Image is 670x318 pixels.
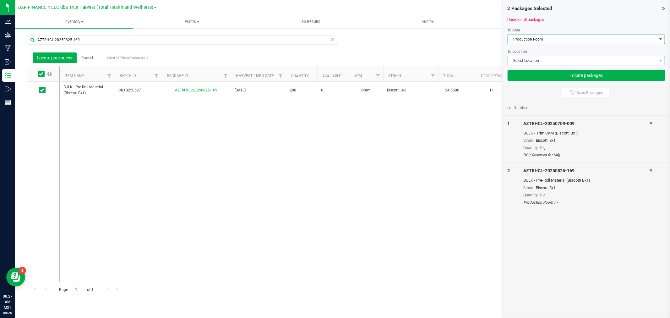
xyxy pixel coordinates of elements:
a: Available [322,74,341,78]
a: Lab Results [251,15,369,28]
a: Filter [428,71,438,81]
a: Plants [133,15,251,28]
input: Search Package ID, Item Name, SKU, Lot or Part Number... [28,35,338,45]
span: Clear [330,35,335,43]
button: Locate packages [508,70,665,81]
span: 0 [321,87,345,93]
button: Locate packages [33,52,77,63]
a: Filter [373,71,383,81]
span: DXR FINANCE 4 LLC dba True Harvest (Total Health and Wellness) [18,5,153,10]
a: THC% [443,74,454,78]
span: Production Room [508,35,657,44]
span: Inventory [15,19,133,25]
span: Scan Packages [577,90,603,95]
div: BULK - Trim CAM (Biscotti Bx1) [523,130,649,136]
a: Strain [388,74,401,78]
inline-svg: Outbound [5,86,11,92]
a: Filter [221,71,231,81]
inline-svg: Manufacturing [5,45,11,52]
a: Filter [151,71,162,81]
p: 08/26 [3,310,12,315]
span: Audit [369,19,486,25]
span: Page of 1 [54,285,99,294]
inline-svg: Inventory [5,72,11,79]
inline-svg: Reports [5,99,11,106]
p: 08:27 AM MST [3,293,12,310]
div: AZTRHCL-20250825-169 [523,167,649,174]
span: BULK - Pre-Roll Material (Biscotti Bx1) [63,84,111,96]
span: Biscotti Bx1 [387,87,434,93]
inline-svg: Grow [5,32,11,38]
a: Package ID [167,74,188,78]
div: H [480,87,504,94]
span: Strain: [523,138,534,143]
span: To Area [508,28,520,32]
span: 2 [508,168,510,173]
span: 280 [290,87,313,93]
button: Scan Packages [562,88,611,97]
span: Gram [352,87,379,93]
a: Filter [275,71,286,81]
inline-svg: Analytics [5,18,11,25]
span: To Location [508,49,527,54]
span: 0 g [540,145,546,150]
a: Cancel [81,56,93,60]
span: Select All Filtered Packages (1) [107,56,138,59]
a: Quantity [291,74,309,78]
a: Audit [369,15,487,28]
div: BULK - Pre-Roll Material (Biscotti Bx1) [523,177,649,184]
span: 24.5500 [442,86,462,95]
span: Lot Number: [508,105,529,111]
a: Harvest / Mfg Date [236,74,274,78]
span: Quantity: [523,145,539,150]
input: 1 [72,285,83,294]
inline-svg: Inbound [5,59,11,65]
a: Item Name [64,74,84,78]
span: 1 [508,121,510,126]
span: Select Location [508,56,657,65]
a: Batch ID [120,74,136,78]
span: Strain: [523,186,534,190]
span: Lab Results [291,19,329,25]
span: CBXB250527 [118,87,158,93]
a: Unselect all packages [508,18,544,22]
span: Quantity: [523,193,539,197]
span: [DATE] [235,87,282,93]
a: AZTRHCL-20250825-169 [175,88,218,92]
span: Select all records on this page [47,72,52,76]
iframe: Resource center [6,268,25,287]
a: Filter [104,71,115,81]
a: Inventory [15,15,133,28]
span: Plants [133,19,250,25]
div: Production Room / - [523,200,649,205]
span: Biscotti Bx1 [536,186,556,190]
div: AZTRHCL-20250709-009 [523,120,649,127]
span: Locate packages [37,55,73,60]
a: UOM [354,74,362,78]
iframe: Resource center unread badge [19,267,26,274]
a: Description [481,74,504,78]
div: DC / Reserved for Mfg [523,152,649,158]
a: Inventory Counts [487,15,604,28]
span: 0 g [540,193,546,197]
span: Biscotti Bx1 [536,138,556,143]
